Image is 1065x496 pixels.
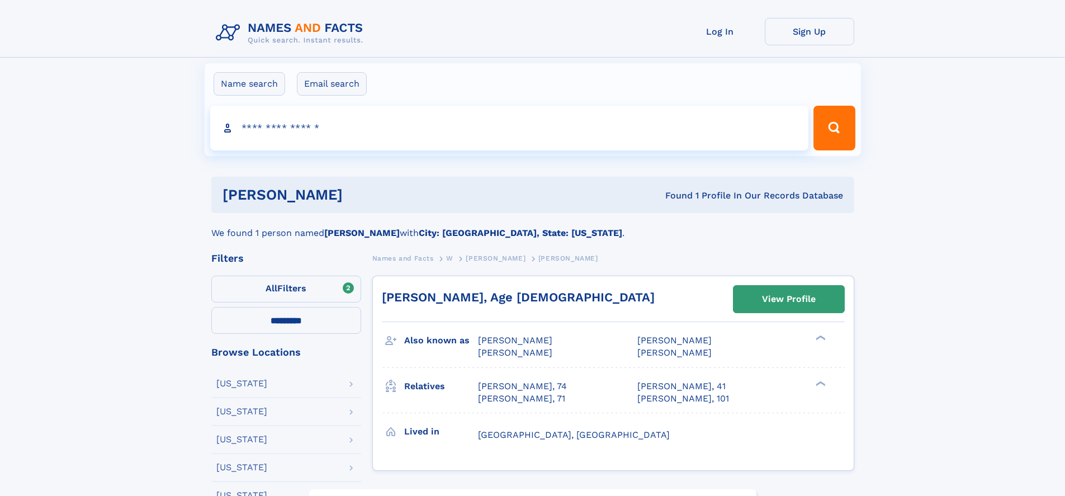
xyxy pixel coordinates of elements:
[211,276,361,303] label: Filters
[446,254,453,262] span: W
[765,18,854,45] a: Sign Up
[211,253,361,263] div: Filters
[637,335,712,346] span: [PERSON_NAME]
[372,251,434,265] a: Names and Facts
[538,254,598,262] span: [PERSON_NAME]
[637,347,712,358] span: [PERSON_NAME]
[733,286,844,313] a: View Profile
[216,435,267,444] div: [US_STATE]
[762,286,816,312] div: View Profile
[478,393,565,405] a: [PERSON_NAME], 71
[813,334,826,342] div: ❯
[446,251,453,265] a: W
[813,106,855,150] button: Search Button
[404,377,478,396] h3: Relatives
[466,251,526,265] a: [PERSON_NAME]
[216,379,267,388] div: [US_STATE]
[478,380,567,393] a: [PERSON_NAME], 74
[216,463,267,472] div: [US_STATE]
[404,422,478,441] h3: Lived in
[478,429,670,440] span: [GEOGRAPHIC_DATA], [GEOGRAPHIC_DATA]
[466,254,526,262] span: [PERSON_NAME]
[478,347,552,358] span: [PERSON_NAME]
[637,393,729,405] a: [PERSON_NAME], 101
[216,407,267,416] div: [US_STATE]
[382,290,655,304] a: [PERSON_NAME], Age [DEMOGRAPHIC_DATA]
[504,190,843,202] div: Found 1 Profile In Our Records Database
[266,283,277,294] span: All
[404,331,478,350] h3: Also known as
[637,380,726,393] a: [PERSON_NAME], 41
[211,213,854,240] div: We found 1 person named with .
[478,335,552,346] span: [PERSON_NAME]
[211,347,361,357] div: Browse Locations
[324,228,400,238] b: [PERSON_NAME]
[813,380,826,387] div: ❯
[214,72,285,96] label: Name search
[223,188,504,202] h1: [PERSON_NAME]
[419,228,622,238] b: City: [GEOGRAPHIC_DATA], State: [US_STATE]
[211,18,372,48] img: Logo Names and Facts
[297,72,367,96] label: Email search
[210,106,809,150] input: search input
[675,18,765,45] a: Log In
